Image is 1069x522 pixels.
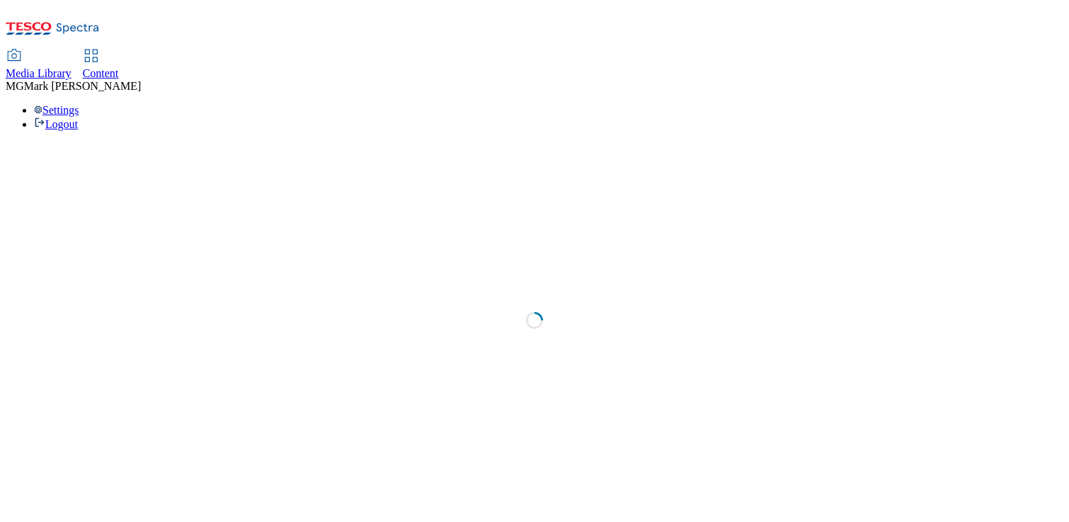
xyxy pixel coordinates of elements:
span: Content [83,67,119,79]
a: Logout [34,118,78,130]
span: Media Library [6,67,71,79]
a: Settings [34,104,79,116]
a: Media Library [6,50,71,80]
span: Mark [PERSON_NAME] [24,80,141,92]
span: MG [6,80,24,92]
a: Content [83,50,119,80]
